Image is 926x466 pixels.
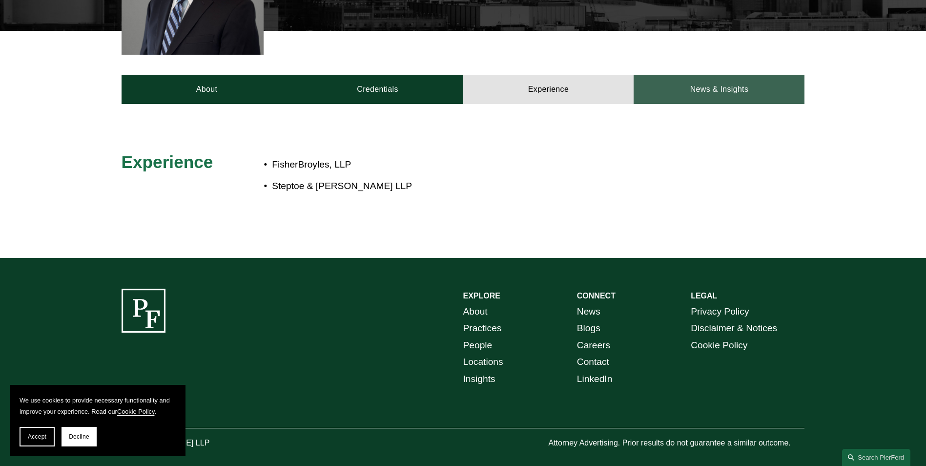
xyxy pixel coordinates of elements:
[691,337,747,354] a: Cookie Policy
[691,303,749,320] a: Privacy Policy
[691,320,777,337] a: Disclaimer & Notices
[463,292,500,300] strong: EXPLORE
[117,408,155,415] a: Cookie Policy
[463,75,634,104] a: Experience
[122,75,292,104] a: About
[634,75,804,104] a: News & Insights
[272,156,719,173] p: FisherBroyles, LLP
[577,303,600,320] a: News
[292,75,463,104] a: Credentials
[548,436,804,450] p: Attorney Advertising. Prior results do not guarantee a similar outcome.
[62,427,97,446] button: Decline
[122,436,264,450] p: © [PERSON_NAME] LLP
[691,292,717,300] strong: LEGAL
[10,385,185,456] section: Cookie banner
[122,152,213,171] span: Experience
[463,320,502,337] a: Practices
[577,337,610,354] a: Careers
[463,337,493,354] a: People
[577,320,600,337] a: Blogs
[463,371,495,388] a: Insights
[842,449,910,466] a: Search this site
[272,178,719,195] p: Steptoe & [PERSON_NAME] LLP
[20,427,55,446] button: Accept
[20,395,176,417] p: We use cookies to provide necessary functionality and improve your experience. Read our .
[28,433,46,440] span: Accept
[463,354,503,371] a: Locations
[577,354,609,371] a: Contact
[577,292,616,300] strong: CONNECT
[577,371,613,388] a: LinkedIn
[463,303,488,320] a: About
[69,433,89,440] span: Decline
